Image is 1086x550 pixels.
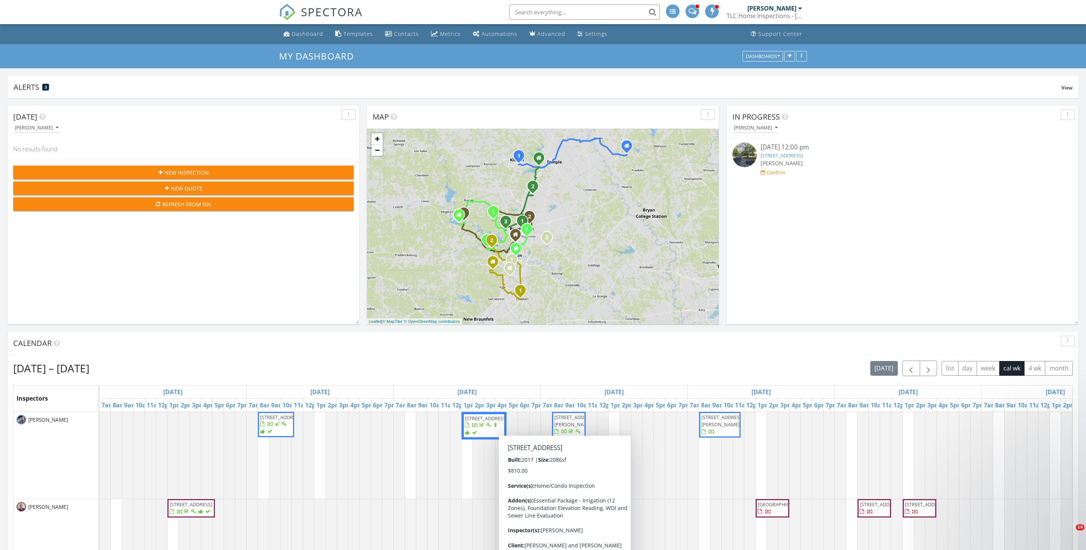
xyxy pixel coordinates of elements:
[756,399,773,411] a: 1pm
[515,234,520,239] div: 2211 CR 403, Marble Falls TX 78654
[470,27,520,41] a: Automations (Advanced)
[654,399,671,411] a: 5pm
[201,399,218,411] a: 4pm
[492,240,496,244] div: 311 Lodestone Ln , Lakeway, Texas 78738
[575,399,595,411] a: 10am
[348,399,365,411] a: 4pm
[539,158,543,162] div: 3317 Digby Dr, Belton TX 76513
[897,386,920,398] a: Go to August 29, 2025
[521,219,524,224] i: 1
[465,415,507,422] span: [STREET_ADDRESS]
[371,144,383,156] a: Zoom out
[676,399,693,411] a: 7pm
[258,399,275,411] a: 8am
[44,84,47,90] span: 3
[504,219,507,224] i: 3
[404,319,460,324] a: © OpenStreetMap contributors
[1060,524,1078,542] iframe: Intercom live chat
[1016,399,1036,411] a: 10am
[1076,524,1084,530] span: 16
[15,125,58,131] div: [PERSON_NAME]
[111,399,128,411] a: 8am
[948,399,965,411] a: 5pm
[456,386,479,398] a: Go to August 26, 2025
[824,399,841,411] a: 7pm
[164,169,209,177] span: New Inspection
[870,361,898,376] button: [DATE]
[13,197,354,211] button: Refresh from ISN
[495,399,512,411] a: 4pm
[17,394,48,403] span: Inspectors
[529,216,534,221] div: 5545 Sofia Pl 7106, Round Rock, Texas 78665
[373,112,389,122] span: Map
[869,399,889,411] a: 10am
[314,399,331,411] a: 1pm
[971,399,988,411] a: 7pm
[292,30,323,37] div: Dashboard
[122,399,139,411] a: 9am
[620,399,637,411] a: 2pm
[758,501,805,508] span: [GEOGRAPHIC_DATA]
[643,399,660,411] a: 4pm
[439,399,459,411] a: 11am
[493,211,498,216] div: 24503 Sheep Hollow Trail, Leander, TX 78641
[8,139,359,159] div: No results found
[767,399,784,411] a: 2pm
[405,399,422,411] a: 8am
[744,399,765,411] a: 12pm
[790,399,807,411] a: 4pm
[905,501,947,508] span: [STREET_ADDRESS]
[758,30,802,37] div: Support Center
[903,399,920,411] a: 1pm
[993,399,1010,411] a: 8am
[507,399,524,411] a: 5pm
[701,414,744,428] span: [STREET_ADDRESS][PERSON_NAME]
[902,361,920,376] button: Previous
[371,133,383,144] a: Zoom in
[1024,361,1045,376] button: 4 wk
[247,399,264,411] a: 7am
[860,501,902,508] span: [STREET_ADDRESS]
[145,399,165,411] a: 11am
[260,414,302,421] span: [STREET_ADDRESS]
[394,399,411,411] a: 7am
[761,143,1045,152] div: [DATE] 12:00 pm
[761,160,803,167] span: [PERSON_NAME]
[531,184,534,189] i: 2
[161,386,184,398] a: Go to August 24, 2025
[371,399,388,411] a: 6pm
[464,213,468,217] div: 207 Ave G , Marble Falls, Texas 78654
[337,399,354,411] a: 3pm
[801,399,818,411] a: 5pm
[545,235,548,240] i: 2
[344,30,373,37] div: Templates
[13,181,354,195] button: New Quote
[537,30,565,37] div: Advanced
[1061,84,1072,91] span: View
[699,399,716,411] a: 8am
[778,399,795,411] a: 3pm
[1044,386,1067,398] a: Go to August 30, 2025
[547,237,551,241] div: 13512 Barn Chime St , Elgin, Texas 78621
[525,227,528,232] i: 1
[734,125,778,131] div: [PERSON_NAME]
[1061,399,1078,411] a: 2pm
[574,27,610,41] a: Settings
[920,361,937,376] button: Next
[750,386,773,398] a: Go to August 28, 2025
[394,30,419,37] div: Contacts
[925,399,942,411] a: 3pm
[722,399,742,411] a: 10am
[369,319,381,324] a: Leaflet
[382,399,399,411] a: 7pm
[462,211,465,216] i: 1
[13,338,52,348] span: Calendar
[982,399,999,411] a: 7am
[482,30,517,37] div: Automations
[563,399,580,411] a: 9am
[171,184,202,192] span: New Quote
[846,399,863,411] a: 8am
[281,27,326,41] a: Dashboard
[279,50,360,62] a: My Dashboard
[224,399,241,411] a: 6pm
